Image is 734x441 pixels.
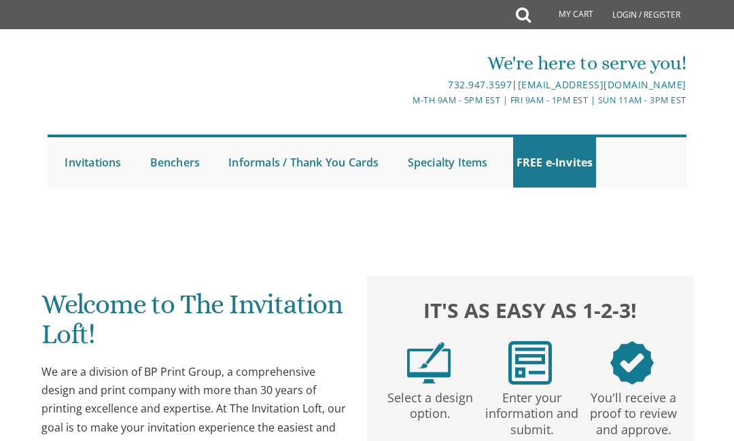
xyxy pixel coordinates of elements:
img: step3.png [610,341,654,385]
div: We're here to serve you! [261,50,686,77]
a: 732.947.3597 [448,78,512,91]
div: M-Th 9am - 5pm EST | Fri 9am - 1pm EST | Sun 11am - 3pm EST [261,93,686,107]
img: step1.png [407,341,451,385]
h2: It's as easy as 1-2-3! [378,296,683,324]
p: You'll receive a proof to review and approve. [585,385,682,438]
p: Enter your information and submit. [484,385,580,438]
a: Informals / Thank You Cards [225,137,382,188]
a: FREE e-Invites [513,137,597,188]
p: Select a design option. [382,385,478,421]
h1: Welcome to The Invitation Loft! [41,289,347,359]
img: step2.png [508,341,552,385]
a: [EMAIL_ADDRESS][DOMAIN_NAME] [518,78,686,91]
div: | [261,77,686,93]
a: My Cart [529,1,603,29]
a: Specialty Items [404,137,491,188]
a: Benchers [147,137,204,188]
a: Invitations [61,137,124,188]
